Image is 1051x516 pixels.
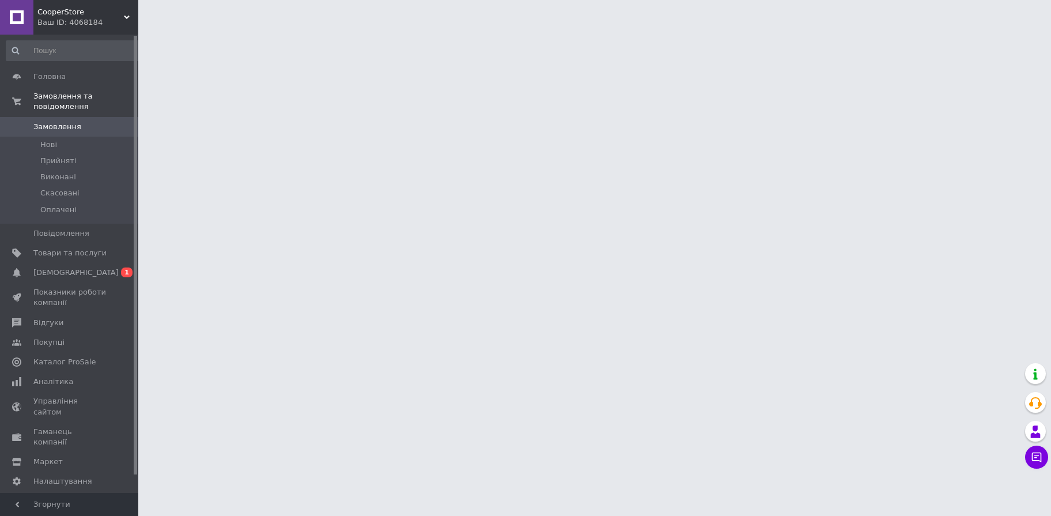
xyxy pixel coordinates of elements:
span: Товари та послуги [33,248,107,258]
span: CooperStore [37,7,124,17]
span: Каталог ProSale [33,357,96,367]
span: Замовлення та повідомлення [33,91,138,112]
span: Аналітика [33,376,73,387]
span: Налаштування [33,476,92,487]
span: Оплачені [40,205,77,215]
span: Гаманець компанії [33,427,107,447]
span: Повідомлення [33,228,89,239]
span: Прийняті [40,156,76,166]
span: Покупці [33,337,65,348]
button: Чат з покупцем [1025,446,1048,469]
span: Відгуки [33,318,63,328]
span: Нові [40,140,57,150]
span: Замовлення [33,122,81,132]
div: Ваш ID: 4068184 [37,17,138,28]
span: Маркет [33,457,63,467]
span: Показники роботи компанії [33,287,107,308]
span: Скасовані [40,188,80,198]
span: [DEMOGRAPHIC_DATA] [33,268,119,278]
span: Управління сайтом [33,396,107,417]
span: 1 [121,268,133,277]
span: Виконані [40,172,76,182]
input: Пошук [6,40,143,61]
span: Головна [33,71,66,82]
